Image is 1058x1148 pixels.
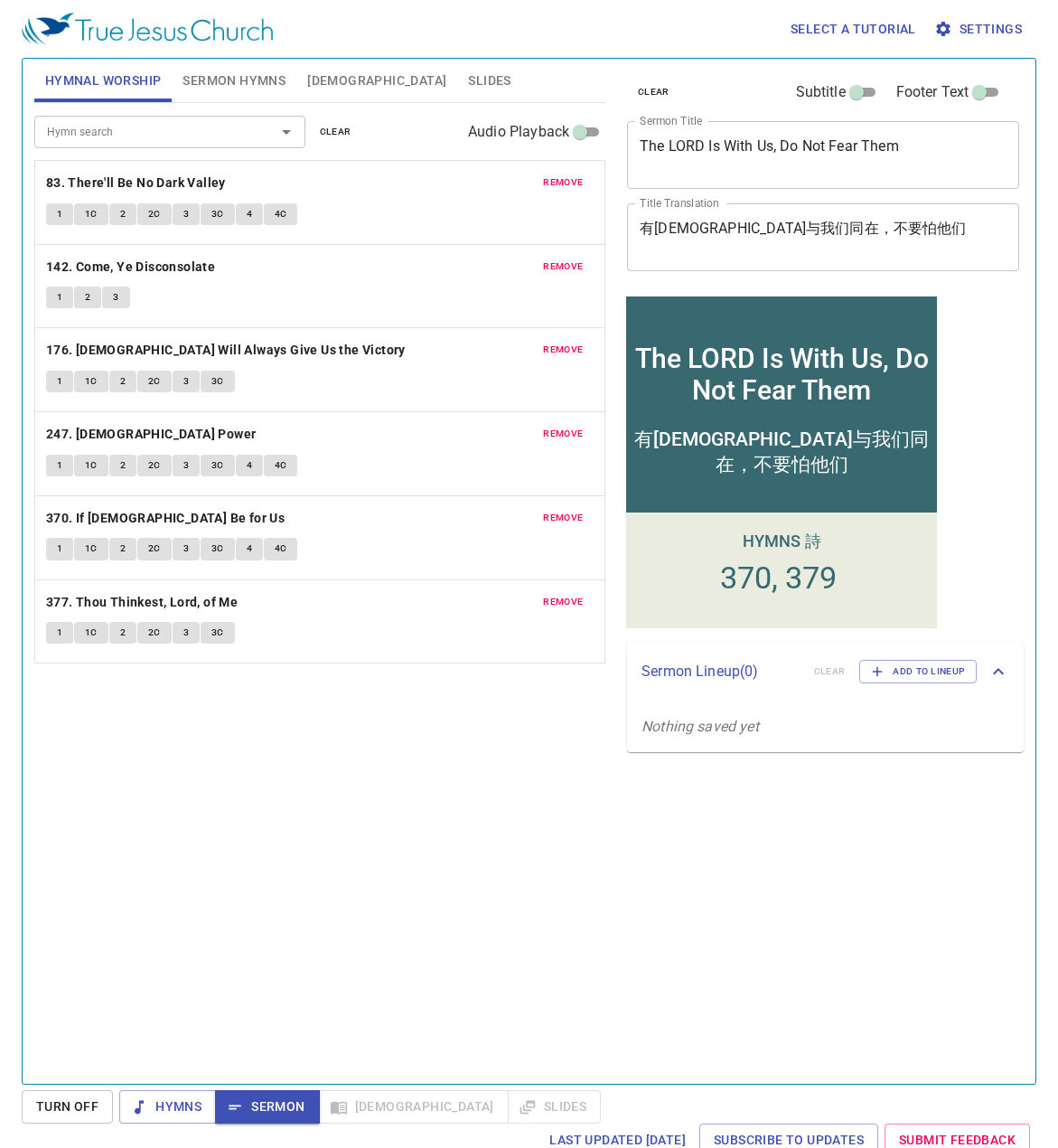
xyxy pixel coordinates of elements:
button: 2C [137,371,172,392]
button: 370. If [DEMOGRAPHIC_DATA] Be for Us [46,507,288,530]
span: Turn Off [36,1096,98,1118]
button: Hymns [119,1090,216,1124]
textarea: The LORD Is With Us, Do Not Fear Them [640,137,1007,172]
textarea: 有[DEMOGRAPHIC_DATA]与我们同在，不要怕他们 [640,220,1007,254]
span: 1C [85,625,98,641]
button: 4C [264,538,298,560]
button: 3C [201,203,235,225]
span: Slides [468,70,510,92]
span: Subtitle [796,81,846,103]
span: remove [543,426,583,442]
button: 2 [74,287,101,308]
span: clear [320,124,351,140]
b: 176. [DEMOGRAPHIC_DATA] Will Always Give Us the Victory [46,339,406,362]
span: Hymns [134,1096,201,1118]
span: remove [543,174,583,191]
span: Add to Lineup [871,663,965,680]
button: remove [532,339,594,361]
button: 2 [109,455,136,476]
button: Sermon [215,1090,319,1124]
span: 1 [57,457,62,474]
button: Open [274,119,299,145]
span: 2C [148,625,161,641]
span: Hymnal Worship [45,70,162,92]
span: Audio Playback [468,121,569,143]
button: 2C [137,538,172,560]
button: 3 [173,371,200,392]
span: 3 [183,373,189,390]
span: 2 [120,625,126,641]
span: 3C [211,373,224,390]
button: Add to Lineup [859,660,977,683]
span: 2 [120,373,126,390]
span: clear [638,84,669,100]
span: 2C [148,541,161,557]
button: 2 [109,203,136,225]
span: remove [543,510,583,526]
span: 2 [120,541,126,557]
button: 1C [74,203,108,225]
span: 3 [183,206,189,222]
span: 1C [85,457,98,474]
button: 1 [46,371,73,392]
button: 3C [201,538,235,560]
button: Select a tutorial [783,13,923,46]
i: Nothing saved yet [641,718,759,735]
button: remove [532,423,594,445]
button: 1C [74,371,108,392]
span: 3C [211,206,224,222]
span: 4 [247,206,252,222]
button: 2C [137,203,172,225]
button: 3C [201,622,235,644]
span: 3C [211,457,224,474]
button: 3 [173,538,200,560]
span: 1 [57,541,62,557]
span: 1C [85,373,98,390]
button: 3 [173,203,200,225]
button: remove [532,591,594,613]
button: 3 [173,622,200,644]
button: 2 [109,538,136,560]
span: 2C [148,457,161,474]
button: 1C [74,455,108,476]
span: 3 [183,541,189,557]
span: Sermon [229,1096,304,1118]
span: 1C [85,206,98,222]
span: 4C [275,457,287,474]
button: 1 [46,203,73,225]
button: 1 [46,538,73,560]
span: remove [543,594,583,610]
span: 4 [247,541,252,557]
button: 4 [236,203,263,225]
button: remove [532,172,594,193]
img: True Jesus Church [22,13,273,45]
button: 1C [74,538,108,560]
span: 3C [211,541,224,557]
button: 247. [DEMOGRAPHIC_DATA] Power [46,423,259,446]
span: Select a tutorial [791,18,916,41]
span: 1 [57,373,62,390]
button: Settings [931,13,1029,46]
span: 3 [113,289,118,306]
b: 377. Thou Thinkest, Lord, of Me [46,591,238,614]
span: 1 [57,289,62,306]
span: 4C [275,541,287,557]
b: 370. If [DEMOGRAPHIC_DATA] Be for Us [46,507,285,530]
span: 1 [57,206,62,222]
button: 3C [201,371,235,392]
button: 1 [46,287,73,308]
span: 2C [148,373,161,390]
button: 3 [102,287,129,308]
button: remove [532,256,594,278]
b: 247. [DEMOGRAPHIC_DATA] Power [46,423,257,446]
button: 4 [236,538,263,560]
button: 1C [74,622,108,644]
button: 1 [46,455,73,476]
span: 2 [120,457,126,474]
span: 1C [85,541,98,557]
span: 4 [247,457,252,474]
span: Sermon Hymns [183,70,286,92]
span: 2 [85,289,90,306]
